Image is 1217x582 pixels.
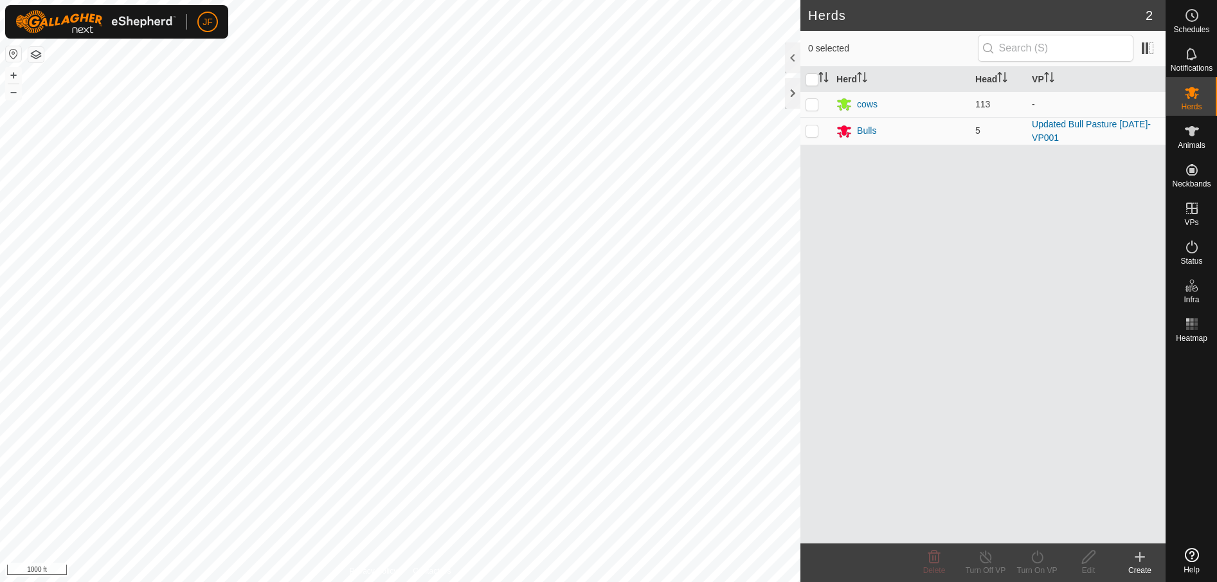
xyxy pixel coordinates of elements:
a: Help [1166,543,1217,579]
div: Create [1114,565,1166,576]
span: Neckbands [1172,180,1211,188]
h2: Herds [808,8,1146,23]
span: Notifications [1171,64,1212,72]
span: Herds [1181,103,1202,111]
span: 2 [1146,6,1153,25]
div: Bulls [857,124,876,138]
span: Animals [1178,141,1205,149]
a: Updated Bull Pasture [DATE]-VP001 [1032,119,1151,143]
span: 0 selected [808,42,978,55]
p-sorticon: Activate to sort [997,74,1007,84]
button: Map Layers [28,47,44,62]
div: Turn Off VP [960,565,1011,576]
div: Turn On VP [1011,565,1063,576]
img: Gallagher Logo [15,10,176,33]
span: Schedules [1173,26,1209,33]
a: Contact Us [413,565,451,577]
span: VPs [1184,219,1198,226]
input: Search (S) [978,35,1133,62]
span: JF [203,15,213,29]
p-sorticon: Activate to sort [1044,74,1054,84]
th: Head [970,67,1027,92]
span: Status [1180,257,1202,265]
div: cows [857,98,878,111]
span: Help [1184,566,1200,574]
span: Heatmap [1176,334,1207,342]
p-sorticon: Activate to sort [857,74,867,84]
p-sorticon: Activate to sort [818,74,829,84]
th: VP [1027,67,1166,92]
button: Reset Map [6,46,21,62]
button: – [6,84,21,100]
td: - [1027,91,1166,117]
button: + [6,68,21,83]
span: Delete [923,566,946,575]
span: 113 [975,99,990,109]
a: Privacy Policy [350,565,398,577]
div: Edit [1063,565,1114,576]
span: Infra [1184,296,1199,304]
span: 5 [975,125,980,136]
th: Herd [831,67,970,92]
